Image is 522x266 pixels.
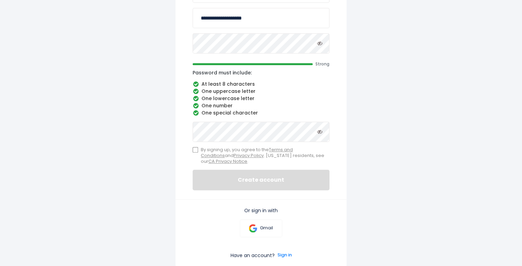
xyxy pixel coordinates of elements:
[317,40,323,46] i: Toggle password visibility
[193,103,329,109] li: One number
[208,158,247,165] a: CA Privacy Notice
[193,147,198,153] input: By signing up, you agree to theTerms and ConditionsandPrivacy Policy. [US_STATE] residents, see o...
[193,70,329,76] p: Password must include:
[201,147,329,165] span: By signing up, you agree to the and . [US_STATE] residents, see our .
[231,252,275,258] p: Have an account?
[240,219,282,237] a: Gmail
[234,152,264,159] a: Privacy Policy
[277,252,292,258] a: Sign in
[193,88,329,95] li: One uppercase letter
[193,96,329,102] li: One lowercase letter
[193,170,329,190] button: Create account
[260,225,273,231] p: Gmail
[193,207,329,214] p: Or sign in with
[193,110,329,116] li: One special character
[201,146,293,159] a: Terms and Conditions
[193,81,329,87] li: At least 8 characters
[315,61,329,67] span: Strong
